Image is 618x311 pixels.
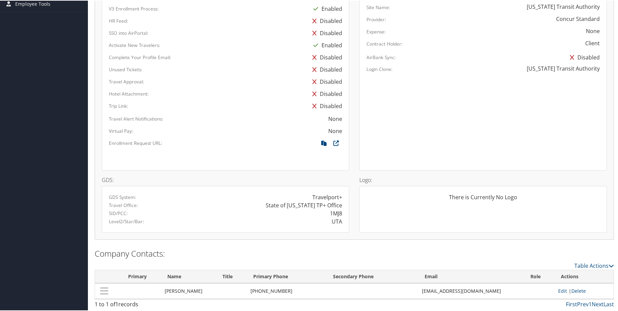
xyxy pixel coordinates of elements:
[109,78,144,84] label: Travel Approval:
[332,217,342,225] div: UTA
[586,26,600,34] div: None
[366,28,386,34] label: Expense:
[102,177,349,182] h4: GDS:
[585,38,600,47] div: Client
[109,17,128,24] label: HR Feed:
[109,217,144,224] label: Level2/Star/Bar:
[247,283,327,298] td: [PHONE_NUMBER]
[109,29,148,36] label: SSO into AirPortal:
[366,192,600,206] div: There is Currently No Logo
[109,66,142,72] label: Unused Tickets:
[366,16,386,22] label: Provider:
[109,102,128,109] label: Trip Link:
[419,283,524,298] td: [EMAIL_ADDRESS][DOMAIN_NAME]
[114,269,161,283] th: Primary
[574,261,614,269] a: Table Actions
[109,193,136,200] label: GDS System:
[109,209,128,216] label: SID/PCC:
[327,269,419,283] th: Secondary Phone
[309,87,342,99] div: Disabled
[366,65,393,72] label: Login Clone:
[359,177,607,182] h4: Logo:
[109,115,163,122] label: Travel Alert Notifications:
[555,269,614,283] th: Actions
[310,38,342,51] div: Enabled
[109,5,159,11] label: V3 Enrollment Process:
[558,287,567,293] a: Edit
[109,127,133,134] label: Virtual Pay:
[571,287,586,293] a: Delete
[109,53,171,60] label: Complete Your Profile Email:
[95,300,217,311] div: 1 to 1 of records
[567,51,600,63] div: Disabled
[419,269,524,283] th: Email
[309,51,342,63] div: Disabled
[366,40,403,47] label: Contract Holder:
[566,300,577,307] a: First
[216,269,247,283] th: Title
[109,139,162,146] label: Enrollment Request URL:
[309,75,342,87] div: Disabled
[247,269,327,283] th: Primary Phone
[527,2,600,10] div: [US_STATE] Transit Authority
[309,63,342,75] div: Disabled
[592,300,603,307] a: Next
[309,14,342,26] div: Disabled
[328,126,342,134] div: None
[366,3,390,10] label: Site Name:
[556,14,600,22] div: Concur Standard
[555,283,614,298] td: |
[589,300,592,307] a: 1
[266,201,342,209] div: State of [US_STATE] TP+ Office
[366,53,396,60] label: AirBank Sync:
[309,26,342,38] div: Disabled
[109,201,138,208] label: Travel Office:
[109,41,160,48] label: Activate New Travelers:
[309,99,342,111] div: Disabled
[603,300,614,307] a: Last
[577,300,589,307] a: Prev
[161,269,216,283] th: Name
[310,2,342,14] div: Enabled
[115,300,118,307] span: 1
[527,64,600,72] div: [US_STATE] Transit Authority
[312,192,342,201] div: Travelport+
[161,283,216,298] td: [PERSON_NAME]
[95,247,614,259] h2: Company Contacts:
[524,269,555,283] th: Role
[109,90,149,97] label: Hotel Attachment:
[328,114,342,122] div: None
[330,209,342,217] div: 1MJ8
